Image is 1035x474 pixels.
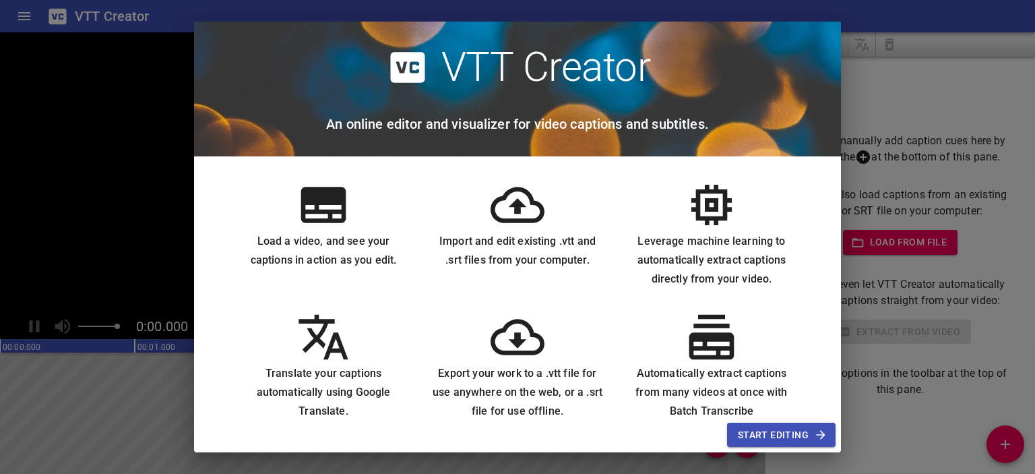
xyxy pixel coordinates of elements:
h6: Import and edit existing .vtt and .srt files from your computer. [431,232,604,270]
h6: Automatically extract captions from many videos at once with Batch Transcribe [625,364,798,421]
h6: Translate your captions automatically using Google Translate. [237,364,410,421]
h6: An online editor and visualizer for video captions and subtitles. [326,113,709,135]
h6: Leverage machine learning to automatically extract captions directly from your video. [625,232,798,289]
button: Start Editing [727,423,836,448]
h6: Export your work to a .vtt file for use anywhere on the web, or a .srt file for use offline. [431,364,604,421]
h2: VTT Creator [441,43,651,92]
span: Start Editing [738,427,825,444]
h6: Load a video, and see your captions in action as you edit. [237,232,410,270]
